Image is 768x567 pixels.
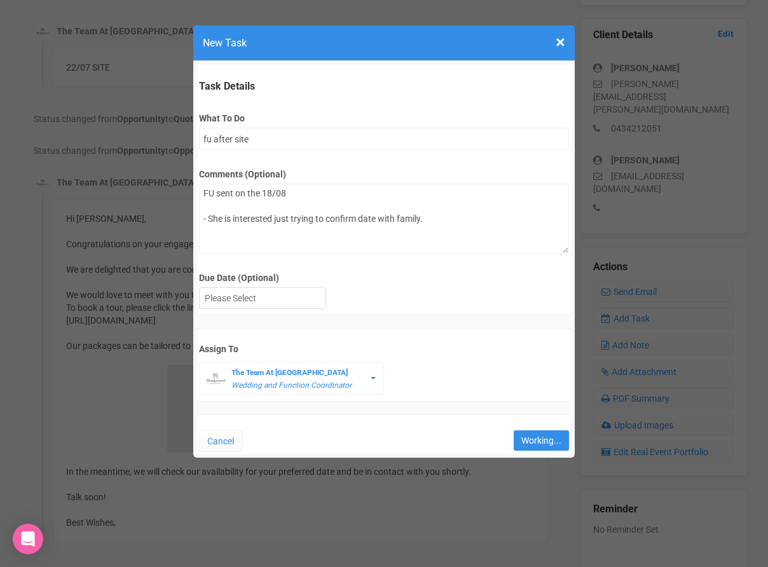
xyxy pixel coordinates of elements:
[199,112,568,125] label: What To Do
[231,381,352,390] em: Wedding and Function Coordinator
[199,79,568,94] legend: Task Details
[199,271,568,284] label: Due Date (Optional)
[199,343,568,355] label: Assign To
[231,368,348,377] strong: The Team At [GEOGRAPHIC_DATA]
[206,369,225,388] img: BGLogo.jpg
[514,430,569,451] input: Working...
[199,168,568,181] label: Comments (Optional)
[203,35,565,51] h4: New Task
[13,524,43,554] div: Open Intercom Messenger
[556,32,565,53] span: ×
[199,430,242,452] button: Cancel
